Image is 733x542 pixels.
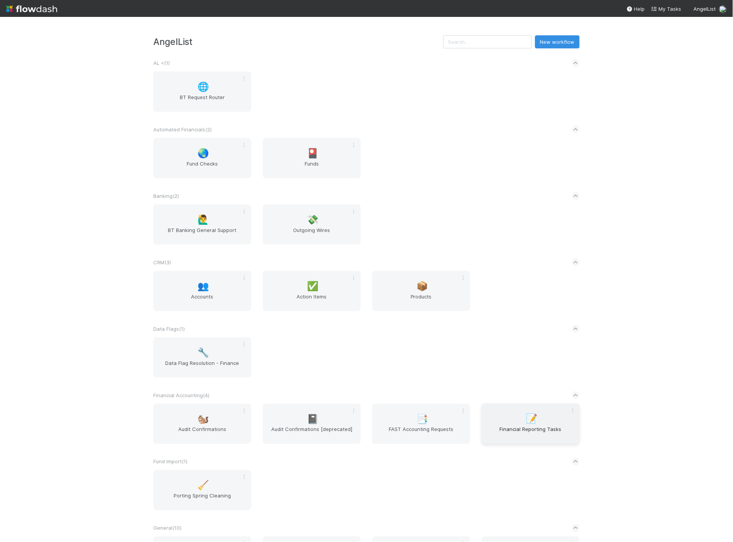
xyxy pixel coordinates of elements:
span: FAST Accounting Requests [375,426,467,441]
span: AL < ( 1 ) [153,60,170,66]
a: My Tasks [651,5,682,13]
span: ✅ [307,281,319,291]
a: 📦Products [372,271,470,311]
span: Audit Confirmations [156,426,248,441]
a: ✅Action Items [263,271,361,311]
span: 📦 [417,281,428,291]
a: 📑FAST Accounting Requests [372,404,470,444]
div: Help [627,5,645,13]
a: 🌐BT Request Router [153,71,251,112]
a: 🎴Funds [263,138,361,178]
span: 🎴 [307,148,319,158]
span: General ( 10 ) [153,525,181,531]
span: 👥 [198,281,209,291]
span: Action Items [266,293,358,308]
span: 🐿️ [198,414,209,424]
a: 📓Audit Confirmations [deprecated] [263,404,361,444]
span: Automated Financials ( 2 ) [153,126,212,133]
img: logo-inverted-e16ddd16eac7371096b0.svg [6,2,57,15]
span: Funds [266,160,358,175]
a: 🙋‍♂️BT Banking General Support [153,204,251,245]
a: 👥Accounts [153,271,251,311]
span: 💸 [307,215,319,225]
button: New workflow [535,35,580,48]
a: 🔧Data Flag Resolution - Finance [153,337,251,378]
span: Products [375,293,467,308]
span: Outgoing Wires [266,226,358,242]
span: Financial Reporting Tasks [485,426,577,441]
span: Fund Checks [156,160,248,175]
span: Porting Spring Cleaning [156,492,248,507]
span: 🙋‍♂️ [198,215,209,225]
span: 🔧 [198,348,209,358]
input: Search... [443,35,532,48]
span: 📓 [307,414,319,424]
span: 📝 [526,414,538,424]
span: Audit Confirmations [deprecated] [266,426,358,441]
span: BT Request Router [156,93,248,109]
span: Fund Import ( 1 ) [153,459,187,465]
span: 📑 [417,414,428,424]
a: 🌏Fund Checks [153,138,251,178]
span: CRM ( 3 ) [153,259,171,265]
span: 🧹 [198,481,209,491]
span: Data Flags ( 1 ) [153,326,185,332]
span: Accounts [156,293,248,308]
span: 🌐 [198,82,209,92]
h3: AngelList [153,36,443,47]
a: 🐿️Audit Confirmations [153,404,251,444]
a: 📝Financial Reporting Tasks [482,404,580,444]
img: avatar_c7c7de23-09de-42ad-8e02-7981c37ee075.png [719,5,727,13]
a: 💸Outgoing Wires [263,204,361,245]
a: 🧹Porting Spring Cleaning [153,470,251,511]
span: Data Flag Resolution - Finance [156,359,248,375]
span: AngelList [694,6,716,12]
span: 🌏 [198,148,209,158]
span: Banking ( 2 ) [153,193,179,199]
span: Financial Accounting ( 4 ) [153,392,209,398]
span: BT Banking General Support [156,226,248,242]
span: My Tasks [651,6,682,12]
